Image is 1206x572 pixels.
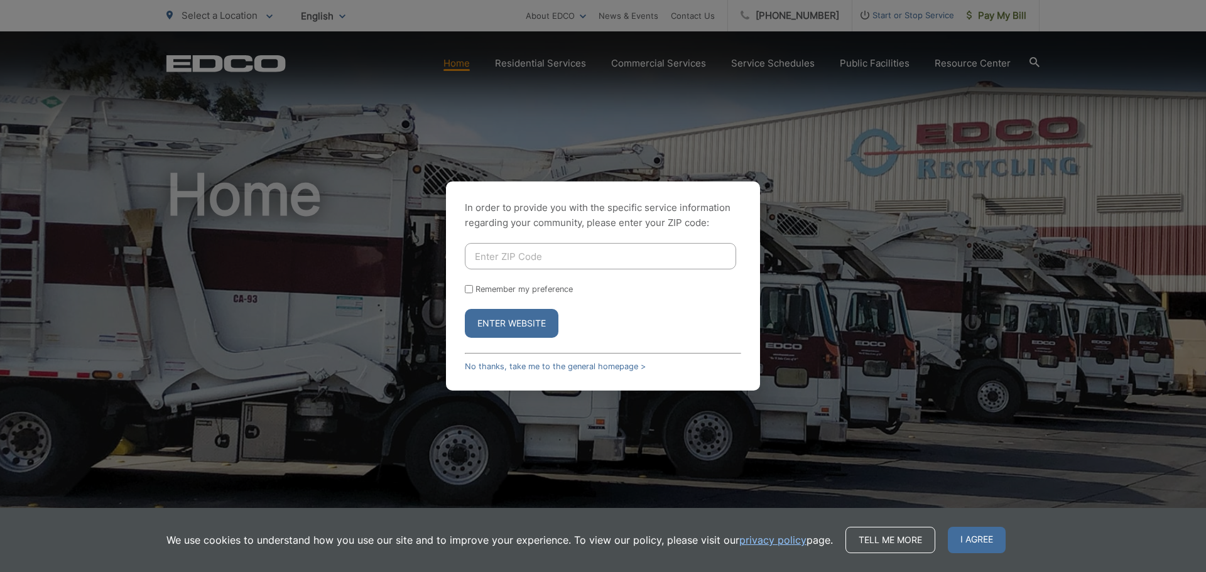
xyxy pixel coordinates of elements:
[465,200,741,230] p: In order to provide you with the specific service information regarding your community, please en...
[166,532,833,548] p: We use cookies to understand how you use our site and to improve your experience. To view our pol...
[465,243,736,269] input: Enter ZIP Code
[739,532,807,548] a: privacy policy
[465,309,558,338] button: Enter Website
[948,527,1006,553] span: I agree
[845,527,935,553] a: Tell me more
[475,284,573,294] label: Remember my preference
[465,362,646,371] a: No thanks, take me to the general homepage >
